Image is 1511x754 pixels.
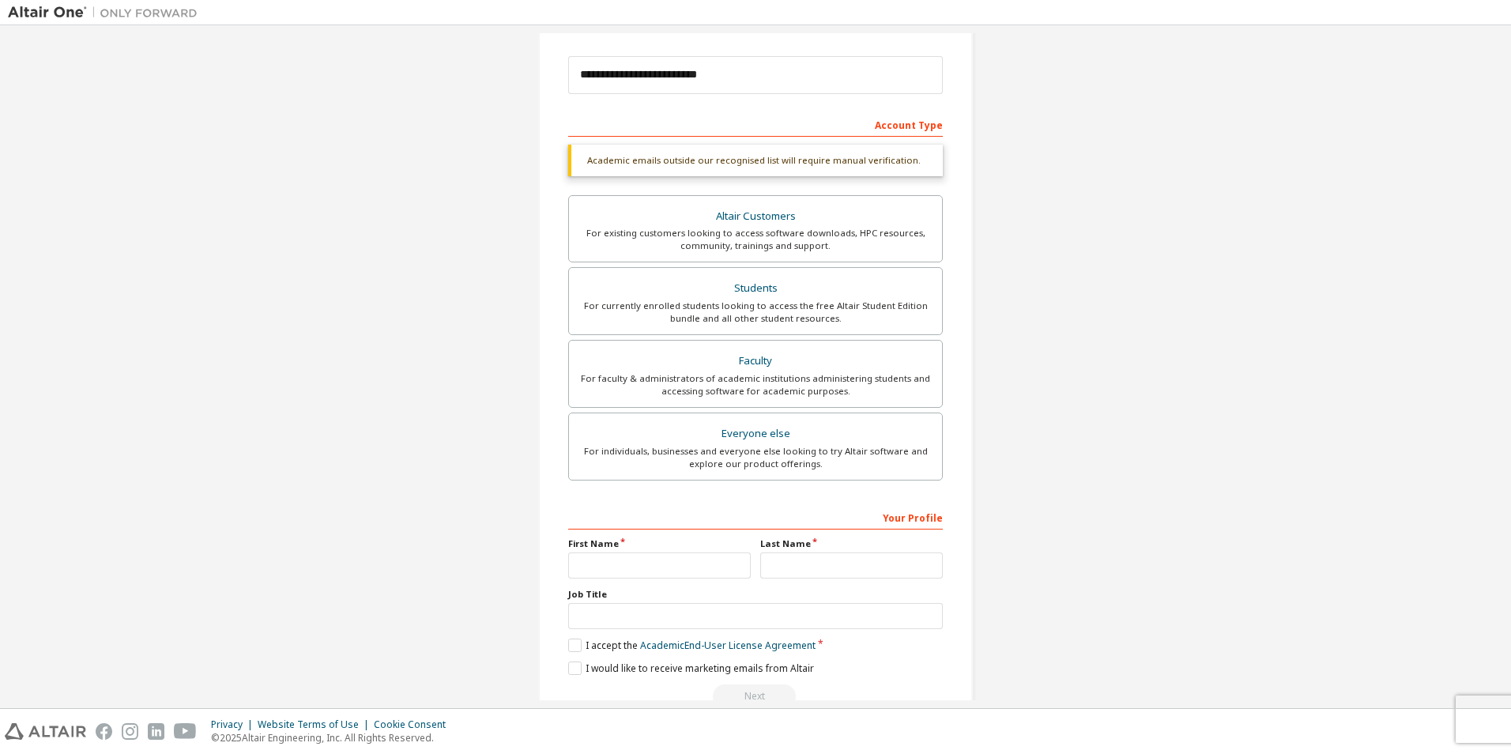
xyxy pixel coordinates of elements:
[578,372,933,398] div: For faculty & administrators of academic institutions administering students and accessing softwa...
[568,639,816,652] label: I accept the
[760,537,943,550] label: Last Name
[578,423,933,445] div: Everyone else
[174,723,197,740] img: youtube.svg
[568,145,943,176] div: Academic emails outside our recognised list will require manual verification.
[578,205,933,228] div: Altair Customers
[568,684,943,708] div: Read and acccept EULA to continue
[96,723,112,740] img: facebook.svg
[640,639,816,652] a: Academic End-User License Agreement
[258,718,374,731] div: Website Terms of Use
[568,111,943,137] div: Account Type
[211,731,455,745] p: © 2025 Altair Engineering, Inc. All Rights Reserved.
[578,350,933,372] div: Faculty
[568,662,814,675] label: I would like to receive marketing emails from Altair
[5,723,86,740] img: altair_logo.svg
[374,718,455,731] div: Cookie Consent
[211,718,258,731] div: Privacy
[578,300,933,325] div: For currently enrolled students looking to access the free Altair Student Edition bundle and all ...
[578,227,933,252] div: For existing customers looking to access software downloads, HPC resources, community, trainings ...
[568,537,751,550] label: First Name
[568,588,943,601] label: Job Title
[8,5,205,21] img: Altair One
[578,277,933,300] div: Students
[568,504,943,530] div: Your Profile
[578,445,933,470] div: For individuals, businesses and everyone else looking to try Altair software and explore our prod...
[122,723,138,740] img: instagram.svg
[148,723,164,740] img: linkedin.svg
